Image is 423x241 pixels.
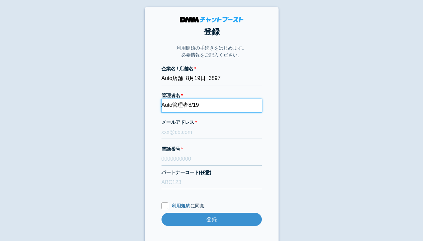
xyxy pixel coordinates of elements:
label: 管理者名 [162,92,262,99]
h1: 登録 [162,26,262,38]
input: 利用規約に同意 [162,203,168,209]
input: xxx@cb.com [162,126,262,139]
input: ABC123 [162,176,262,189]
label: メールアドレス [162,119,262,126]
input: 0000000000 [162,153,262,166]
input: 登録 [162,213,262,226]
input: 会話 太郎 [162,99,262,112]
p: 利用開始の手続きをはじめます。 必要情報をご記入ください。 [177,45,247,59]
label: 電話番号 [162,146,262,153]
label: 企業名 / 店舗名 [162,65,262,72]
img: DMMチャットブースト [180,17,243,22]
a: 利用規約 [172,203,190,209]
label: パートナーコード(任意) [162,169,262,176]
input: 株式会社チャットブースト [162,72,262,85]
label: に同意 [162,203,262,210]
